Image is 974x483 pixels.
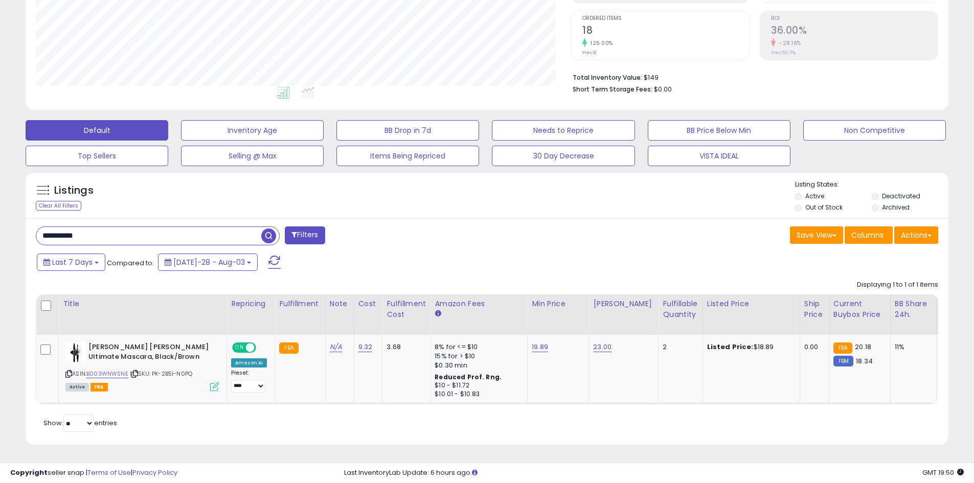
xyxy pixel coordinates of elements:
[158,254,258,271] button: [DATE]-28 - Aug-03
[65,383,89,392] span: All listings currently available for purchase on Amazon
[10,468,177,478] div: seller snap | |
[435,352,519,361] div: 15% for > $10
[663,342,694,352] div: 2
[330,342,342,352] a: N/A
[435,309,441,318] small: Amazon Fees.
[882,192,920,200] label: Deactivated
[573,73,642,82] b: Total Inventory Value:
[833,342,852,354] small: FBA
[63,298,222,309] div: Title
[358,298,378,309] div: Cost
[435,373,502,381] b: Reduced Prof. Rng.
[26,120,168,141] button: Default
[231,298,270,309] div: Repricing
[336,146,479,166] button: Items Being Repriced
[882,203,910,212] label: Archived
[65,342,219,390] div: ASIN:
[833,356,853,366] small: FBM
[803,120,946,141] button: Non Competitive
[804,298,825,320] div: Ship Price
[88,342,213,364] b: [PERSON_NAME] [PERSON_NAME] Ultimate Mascara, Black/Brown
[804,342,821,352] div: 0.00
[435,361,519,370] div: $0.30 min
[435,298,523,309] div: Amazon Fees
[279,298,321,309] div: Fulfillment
[587,39,613,47] small: 125.00%
[330,298,350,309] div: Note
[654,84,672,94] span: $0.00
[895,342,928,352] div: 11%
[707,342,754,352] b: Listed Price:
[492,146,635,166] button: 30 Day Decrease
[795,180,948,190] p: Listing States:
[776,39,801,47] small: -28.16%
[663,298,698,320] div: Fulfillable Quantity
[344,468,964,478] div: Last InventoryLab Update: 6 hours ago.
[87,468,131,477] a: Terms of Use
[285,226,325,244] button: Filters
[255,343,271,352] span: OFF
[833,298,886,320] div: Current Buybox Price
[771,25,938,38] h2: 36.00%
[90,383,108,392] span: FBA
[895,298,932,320] div: BB Share 24h.
[65,342,86,363] img: 31Lp91nmdyL._SL40_.jpg
[771,50,796,56] small: Prev: 50.11%
[358,342,373,352] a: 9.32
[26,146,168,166] button: Top Sellers
[233,343,246,352] span: ON
[181,146,324,166] button: Selling @ Max
[593,298,654,309] div: [PERSON_NAME]
[856,356,873,366] span: 18.34
[805,192,824,200] label: Active
[10,468,48,477] strong: Copyright
[43,418,117,428] span: Show: entries
[231,370,267,393] div: Preset:
[582,50,596,56] small: Prev: 8
[181,120,324,141] button: Inventory Age
[435,381,519,390] div: $10 - $11.72
[573,85,652,94] b: Short Term Storage Fees:
[336,120,479,141] button: BB Drop in 7d
[857,280,938,290] div: Displaying 1 to 1 of 1 items
[37,254,105,271] button: Last 7 Days
[387,298,426,320] div: Fulfillment Cost
[130,370,192,378] span: | SKU: PK-2B5I-N0PQ
[231,358,267,367] div: Amazon AI
[86,370,128,378] a: B003WNWSNE
[173,257,245,267] span: [DATE]-28 - Aug-03
[132,468,177,477] a: Privacy Policy
[648,120,790,141] button: BB Price Below Min
[851,230,884,240] span: Columns
[532,298,584,309] div: Min Price
[593,342,611,352] a: 23.00
[582,16,749,21] span: Ordered Items
[845,226,893,244] button: Columns
[707,298,796,309] div: Listed Price
[707,342,792,352] div: $18.89
[279,342,298,354] small: FBA
[492,120,635,141] button: Needs to Reprice
[532,342,548,352] a: 19.89
[648,146,790,166] button: VISTA IDEAL
[922,468,964,477] span: 2025-08-11 19:50 GMT
[771,16,938,21] span: ROI
[52,257,93,267] span: Last 7 Days
[855,342,871,352] span: 20.18
[582,25,749,38] h2: 18
[54,183,94,198] h5: Listings
[387,342,422,352] div: 3.68
[790,226,843,244] button: Save View
[107,258,154,268] span: Compared to:
[435,342,519,352] div: 8% for <= $10
[573,71,931,83] li: $149
[894,226,938,244] button: Actions
[435,390,519,399] div: $10.01 - $10.83
[805,203,843,212] label: Out of Stock
[36,201,81,211] div: Clear All Filters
